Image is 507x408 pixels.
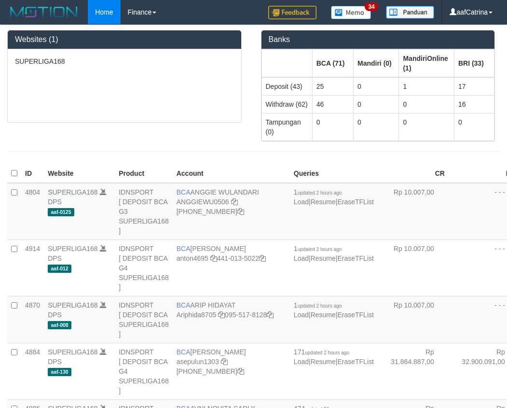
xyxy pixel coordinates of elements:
[115,296,173,343] td: IDNSPORT [ DEPOSIT BCA SUPERLIGA168 ]
[311,311,336,319] a: Resume
[267,311,274,319] a: Copy 0955178128 to clipboard
[298,247,342,252] span: updated 2 hours ago
[312,113,353,141] td: 0
[177,254,208,262] a: anton4695
[331,6,371,19] img: Button%20Memo.svg
[365,2,378,11] span: 34
[337,311,373,319] a: EraseTFList
[261,95,312,113] td: Withdraw (62)
[311,254,336,262] a: Resume
[177,311,217,319] a: Ariphida8705
[294,301,374,319] span: | |
[294,198,309,206] a: Load
[21,183,44,240] td: 4804
[312,77,353,96] td: 25
[311,358,336,366] a: Resume
[177,348,191,356] span: BCA
[337,198,373,206] a: EraseTFList
[173,239,290,296] td: [PERSON_NAME] 441-013-5022
[378,343,449,399] td: Rp 31.864.887,00
[177,198,229,206] a: ANGGIEWU0506
[48,368,71,376] span: aaf-130
[21,343,44,399] td: 4884
[311,198,336,206] a: Resume
[177,358,219,366] a: asepulun1303
[177,188,191,196] span: BCA
[353,77,398,96] td: 0
[353,95,398,113] td: 0
[48,348,98,356] a: SUPERLIGA168
[173,296,290,343] td: ARIP HIDAYAT 095-517-8128
[21,296,44,343] td: 4870
[353,49,398,77] th: Group: activate to sort column ascending
[237,367,244,375] a: Copy 4062281875 to clipboard
[259,254,266,262] a: Copy 4410135022 to clipboard
[15,35,234,44] h3: Websites (1)
[399,49,454,77] th: Group: activate to sort column ascending
[44,183,115,240] td: DPS
[7,5,81,19] img: MOTION_logo.png
[48,321,71,329] span: aaf-008
[218,311,225,319] a: Copy Ariphida8705 to clipboard
[294,358,309,366] a: Load
[298,190,342,196] span: updated 2 hours ago
[48,208,74,216] span: aaf-0125
[294,311,309,319] a: Load
[173,183,290,240] td: ANGGIE WULANDARI [PHONE_NUMBER]
[115,164,173,183] th: Product
[290,164,378,183] th: Queries
[378,239,449,296] td: Rp 10.007,00
[210,254,217,262] a: Copy anton4695 to clipboard
[261,77,312,96] td: Deposit (43)
[173,343,290,399] td: [PERSON_NAME] [PHONE_NUMBER]
[454,95,494,113] td: 16
[173,164,290,183] th: Account
[237,208,244,215] a: Copy 4062213373 to clipboard
[337,254,373,262] a: EraseTFList
[231,198,238,206] a: Copy ANGGIEWU0506 to clipboard
[48,301,98,309] a: SUPERLIGA168
[294,245,342,253] span: 1
[177,245,191,253] span: BCA
[399,77,454,96] td: 1
[268,6,316,19] img: Feedback.jpg
[44,296,115,343] td: DPS
[177,301,191,309] span: BCA
[48,245,98,253] a: SUPERLIGA168
[44,239,115,296] td: DPS
[312,95,353,113] td: 46
[399,95,454,113] td: 0
[337,358,373,366] a: EraseTFList
[454,77,494,96] td: 17
[44,164,115,183] th: Website
[48,188,98,196] a: SUPERLIGA168
[294,301,342,309] span: 1
[294,348,374,366] span: | |
[21,164,44,183] th: ID
[15,56,234,66] p: SUPERLIGA168
[115,239,173,296] td: IDNSPORT [ DEPOSIT BCA G4 SUPERLIGA168 ]
[261,49,312,77] th: Group: activate to sort column ascending
[312,49,353,77] th: Group: activate to sort column ascending
[221,358,228,366] a: Copy asepulun1303 to clipboard
[294,188,342,196] span: 1
[378,183,449,240] td: Rp 10.007,00
[353,113,398,141] td: 0
[294,254,309,262] a: Load
[269,35,488,44] h3: Banks
[294,245,374,262] span: | |
[378,164,449,183] th: CR
[298,303,342,309] span: updated 2 hours ago
[261,113,312,141] td: Tampungan (0)
[378,296,449,343] td: Rp 10.007,00
[115,183,173,240] td: IDNSPORT [ DEPOSIT BCA G3 SUPERLIGA168 ]
[115,343,173,399] td: IDNSPORT [ DEPOSIT BCA G4 SUPERLIGA168 ]
[454,113,494,141] td: 0
[305,350,349,355] span: updated 2 hours ago
[386,6,434,19] img: panduan.png
[21,239,44,296] td: 4914
[454,49,494,77] th: Group: activate to sort column ascending
[399,113,454,141] td: 0
[44,343,115,399] td: DPS
[294,348,349,356] span: 171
